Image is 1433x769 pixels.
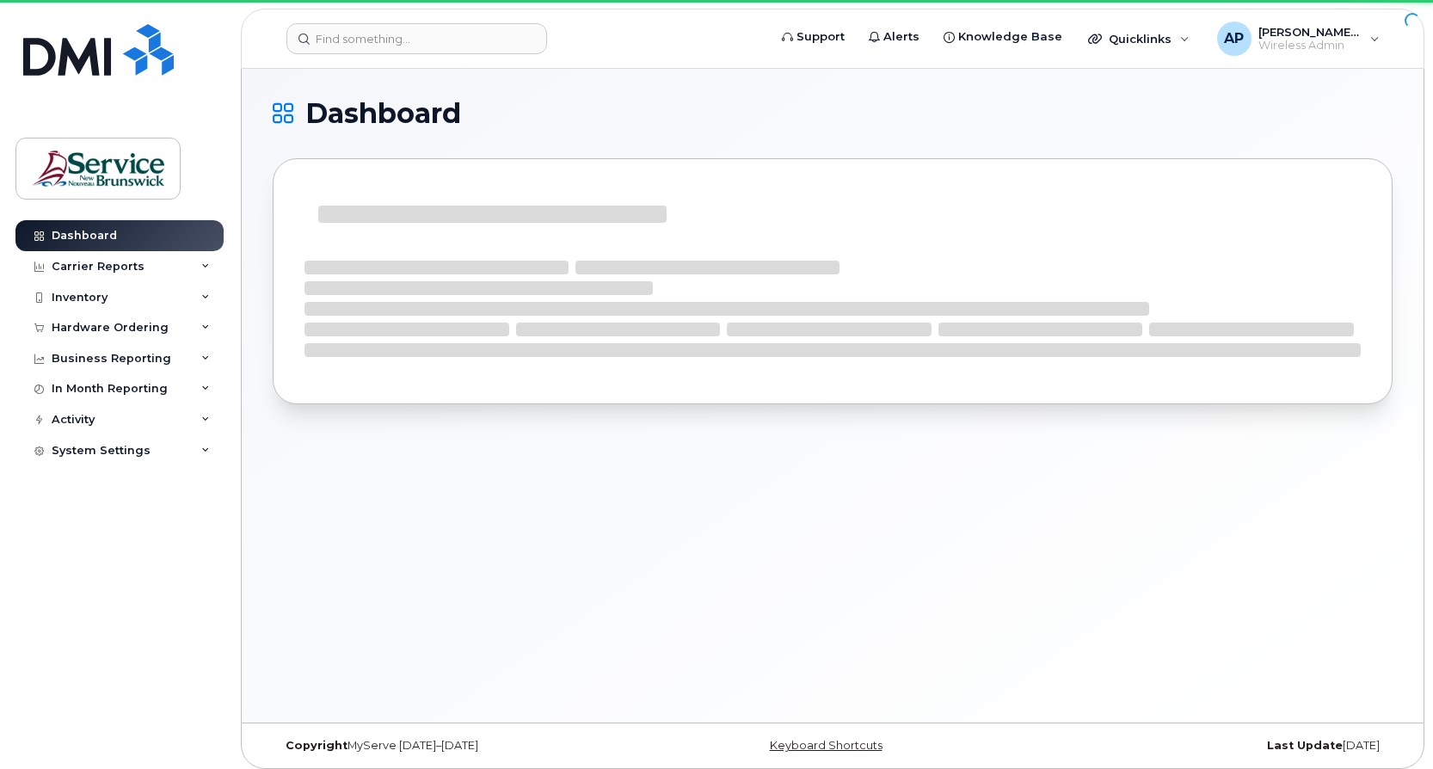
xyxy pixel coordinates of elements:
[305,101,461,126] span: Dashboard
[286,739,347,752] strong: Copyright
[1267,739,1343,752] strong: Last Update
[273,739,646,753] div: MyServe [DATE]–[DATE]
[770,739,883,752] a: Keyboard Shortcuts
[1019,739,1393,753] div: [DATE]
